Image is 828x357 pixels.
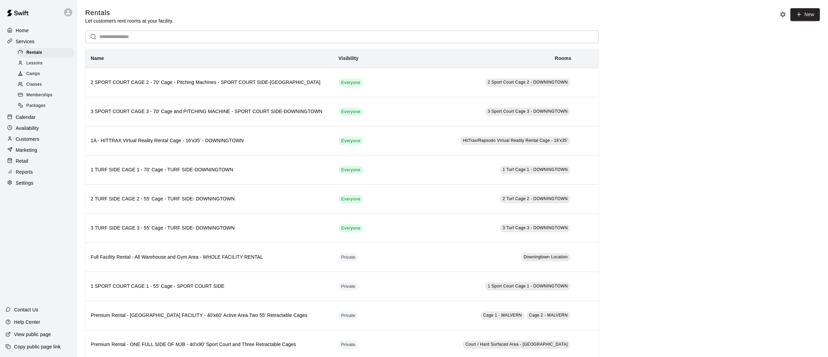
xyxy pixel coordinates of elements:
p: Home [16,27,29,34]
a: Memberships [16,90,77,101]
span: Everyone [339,196,363,202]
a: Retail [5,156,72,166]
p: Availability [16,125,39,132]
span: 3 Sport Court Cage 3 - DOWNINGTOWN [488,109,568,114]
span: Private [339,254,358,261]
a: Home [5,25,72,36]
div: This service is visible to all of your customers [339,166,363,174]
h6: 1 TURF SIDE CAGE 1 - 70' Cage - TURF SIDE-DOWNINGTOWN [91,166,328,174]
span: Rentals [26,49,42,56]
span: Lessons [26,60,43,67]
div: This service is visible to all of your customers [339,195,363,203]
h6: Full Facility Rental - All Warehouse and Gym Area - WHOLE FACILITY RENTAL [91,254,328,261]
span: Private [339,283,358,290]
span: 2 Turf Cage 2 - DOWNINGTOWN [502,196,568,201]
h5: Rentals [85,8,173,17]
span: Private [339,312,358,319]
h6: Premium Rental - [GEOGRAPHIC_DATA] FACILITY - 40'x60' Active Area Two 55' Retractable Cages [91,312,328,319]
b: Rooms [555,56,571,61]
p: Customers [16,136,39,143]
span: Everyone [339,79,363,86]
span: Court / Hard Surfaced Area - [GEOGRAPHIC_DATA] [466,342,568,347]
button: Rental settings [778,9,788,20]
span: 3 Turf Cage 3 - DOWNINGTOWN [502,225,568,230]
a: Calendar [5,112,72,122]
div: This service is visible to all of your customers [339,137,363,145]
h6: 1A - HITTRAX Virtual Reality Rental Cage - 16'x35' - DOWNINGTOWN [91,137,328,145]
span: Private [339,342,358,348]
h6: Premium Rental - ONE FULL SIDE OF MJB - 40'x90' Sport Court and Three Retractable Cages [91,341,328,348]
p: Marketing [16,147,37,153]
a: Reports [5,167,72,177]
p: Settings [16,180,34,186]
p: Reports [16,169,33,175]
p: View public page [14,331,51,338]
p: Let customers rent rooms at your facility. [85,17,173,24]
span: 1 Sport Court Cage 1 - DOWNINGTOWN [488,284,568,288]
span: Downingtown Location [524,255,568,259]
div: This service is hidden, and can only be accessed via a direct link [339,311,358,320]
a: Customers [5,134,72,144]
p: Calendar [16,114,36,121]
span: Everyone [339,109,363,115]
div: This service is visible to all of your customers [339,78,363,87]
div: This service is visible to all of your customers [339,224,363,232]
span: Camps [26,71,40,77]
span: Everyone [339,138,363,144]
div: This service is hidden, and can only be accessed via a direct link [339,341,358,349]
div: Lessons [16,59,74,68]
h6: 2 SPORT COURT CAGE 2 - 70' Cage - Pitching Machines - SPORT COURT SIDE-[GEOGRAPHIC_DATA] [91,79,328,86]
b: Name [91,56,104,61]
div: This service is hidden, and can only be accessed via a direct link [339,282,358,291]
a: Services [5,36,72,47]
p: Services [16,38,35,45]
a: Packages [16,101,77,111]
span: 1 Turf Cage 1 - DOWNINGTOWN [502,167,568,172]
span: Classes [26,81,42,88]
a: Camps [16,69,77,79]
span: Everyone [339,167,363,173]
h6: 3 SPORT COURT CAGE 3 - 70' Cage and PITCHING MACHINE - SPORT COURT SIDE-DOWNINGTOWN [91,108,328,115]
span: Cage 1 - MALVERN [483,313,522,318]
h6: 3 TURF SIDE CAGE 3 - 55' Cage - TURF SIDE- DOWNINGTOWN [91,224,328,232]
span: HitTrax/Rapsodo Virtual Reality Rental Cage - 16'x35' [463,138,568,143]
div: Packages [16,101,74,111]
a: Classes [16,79,77,90]
b: Visibility [339,56,359,61]
p: Help Center [14,319,40,325]
h6: 2 TURF SIDE CAGE 2 - 55' Cage - TURF SIDE- DOWNINGTOWN [91,195,328,203]
span: Cage 2 - MALVERN [529,313,568,318]
div: This service is hidden, and can only be accessed via a direct link [339,253,358,261]
a: Lessons [16,58,77,69]
div: Classes [16,80,74,89]
p: Contact Us [14,306,38,313]
a: Availability [5,123,72,133]
span: 2 Sport Court Cage 2 - DOWNINGTOWN [488,80,568,85]
a: Settings [5,178,72,188]
a: New [790,8,820,21]
span: Packages [26,102,46,109]
a: Marketing [5,145,72,155]
div: This service is visible to all of your customers [339,108,363,116]
div: Memberships [16,90,74,100]
a: Rentals [16,47,77,58]
span: Everyone [339,225,363,232]
p: Copy public page link [14,343,61,350]
div: Camps [16,69,74,79]
div: Rentals [16,48,74,58]
span: Memberships [26,92,52,99]
p: Retail [16,158,28,164]
h6: 1 SPORT COURT CAGE 1 - 55' Cage - SPORT COURT SIDE [91,283,328,290]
